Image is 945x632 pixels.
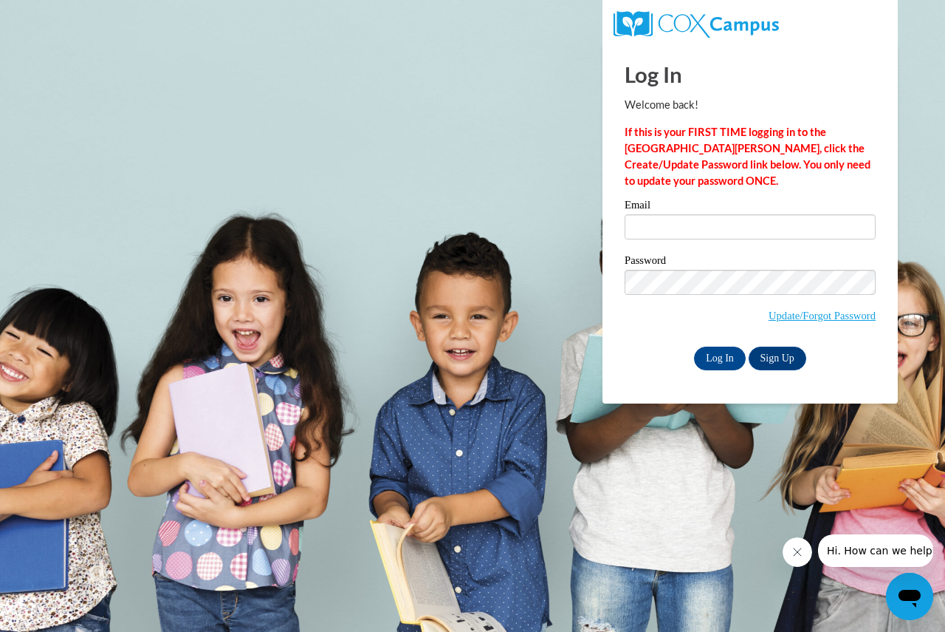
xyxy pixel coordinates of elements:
[749,347,806,370] a: Sign Up
[625,97,876,113] p: Welcome back!
[614,11,779,38] img: COX Campus
[783,537,812,567] iframe: Close message
[886,573,933,620] iframe: Button to launch messaging window
[818,534,933,567] iframe: Message from company
[769,310,876,322] a: Update/Forgot Password
[9,10,120,22] span: Hi. How can we help?
[625,200,876,214] label: Email
[625,59,876,89] h1: Log In
[694,347,746,370] input: Log In
[625,255,876,270] label: Password
[625,126,870,187] strong: If this is your FIRST TIME logging in to the [GEOGRAPHIC_DATA][PERSON_NAME], click the Create/Upd...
